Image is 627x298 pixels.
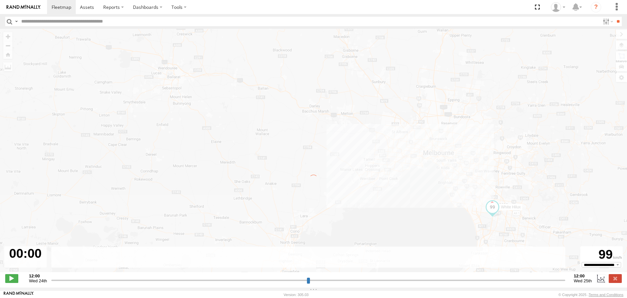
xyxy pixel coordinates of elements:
i: ? [591,2,601,12]
strong: 12:00 [574,273,592,278]
strong: 12:00 [29,273,47,278]
label: Search Query [14,17,19,26]
span: Wed 25th [574,278,592,283]
label: Close [609,274,622,283]
div: John Vu [549,2,568,12]
img: rand-logo.svg [7,5,40,9]
div: © Copyright 2025 - [558,293,623,297]
label: Search Filter Options [600,17,614,26]
a: Visit our Website [4,291,34,298]
a: Terms and Conditions [589,293,623,297]
span: Wed 24th [29,278,47,283]
div: 99 [581,247,622,262]
label: Play/Stop [5,274,18,283]
div: Version: 305.03 [284,293,309,297]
